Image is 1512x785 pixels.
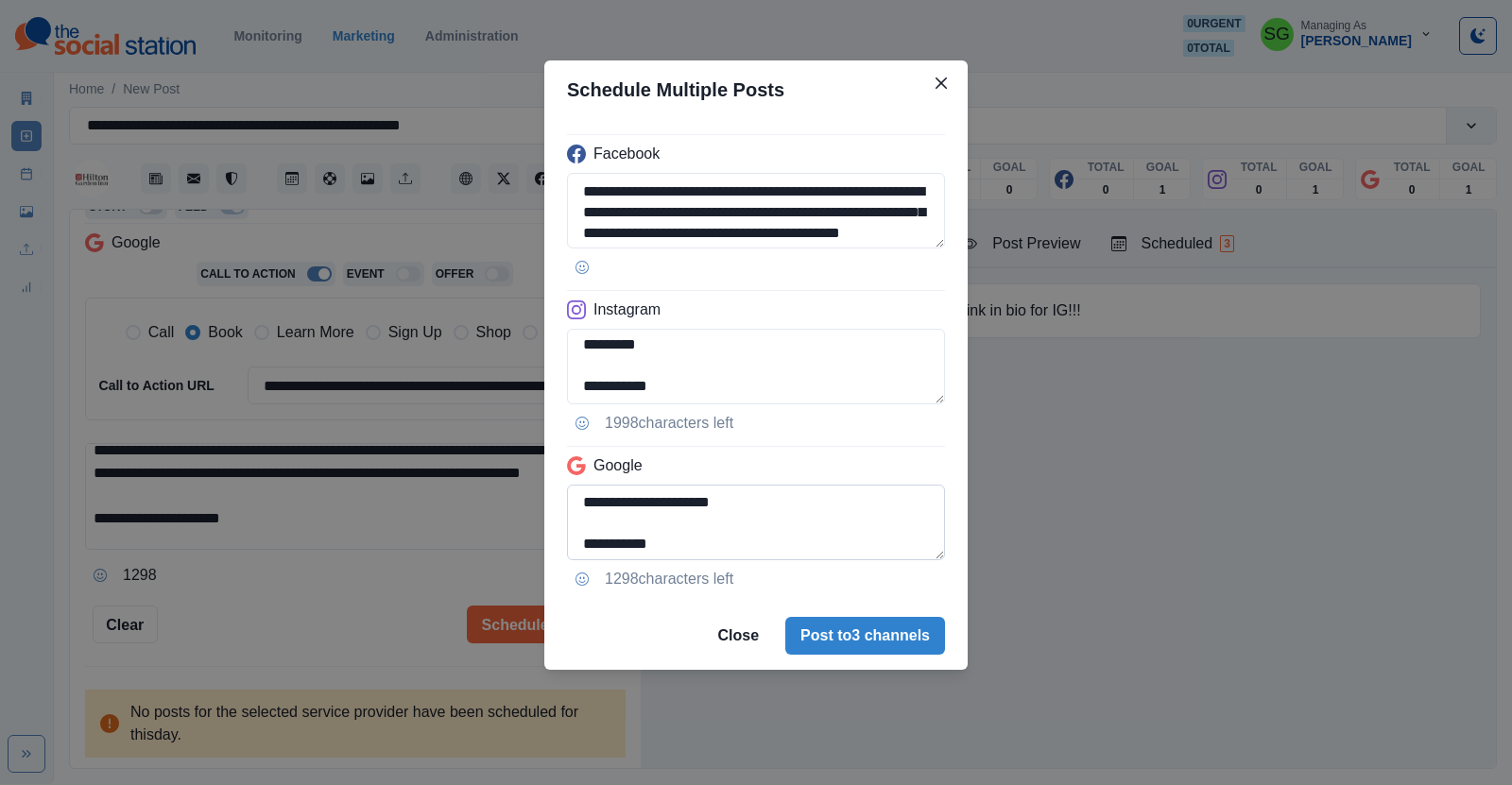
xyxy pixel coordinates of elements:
button: Close [926,68,956,98]
p: Google [593,454,643,477]
button: Opens Emoji Picker [567,564,597,594]
button: Close [702,617,774,655]
header: Schedule Multiple Posts [544,60,968,119]
p: Facebook [593,143,660,165]
button: Opens Emoji Picker [567,408,597,438]
button: Opens Emoji Picker [567,252,597,282]
p: Instagram [593,299,661,321]
button: Post to3 channels [785,617,945,655]
p: 1298 characters left [605,568,733,590]
p: 1998 characters left [605,412,733,435]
